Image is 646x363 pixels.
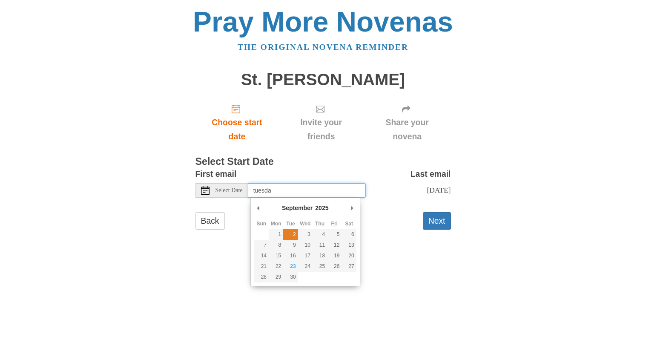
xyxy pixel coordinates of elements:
[195,71,451,89] h1: St. [PERSON_NAME]
[298,261,313,272] button: 24
[269,272,283,282] button: 29
[314,202,330,214] div: 2025
[195,156,451,167] h3: Select Start Date
[254,240,269,251] button: 7
[342,240,356,251] button: 13
[269,261,283,272] button: 22
[195,167,237,181] label: First email
[315,221,324,227] abbr: Thursday
[283,272,298,282] button: 30
[215,187,243,193] span: Select Date
[248,183,366,198] input: Use the arrow keys to pick a date
[254,261,269,272] button: 21
[281,202,314,214] div: September
[283,261,298,272] button: 23
[193,6,453,37] a: Pray More Novenas
[364,97,451,148] div: Click "Next" to confirm your start date first.
[342,261,356,272] button: 27
[269,229,283,240] button: 1
[327,240,342,251] button: 12
[423,212,451,230] button: Next
[195,97,279,148] a: Choose start date
[331,221,338,227] abbr: Friday
[278,97,363,148] div: Click "Next" to confirm your start date first.
[238,43,408,52] a: The original novena reminder
[269,240,283,251] button: 8
[271,221,281,227] abbr: Monday
[257,221,267,227] abbr: Sunday
[300,221,310,227] abbr: Wednesday
[372,115,442,144] span: Share your novena
[283,229,298,240] button: 2
[254,251,269,261] button: 14
[298,240,313,251] button: 10
[327,229,342,240] button: 5
[298,229,313,240] button: 3
[327,251,342,261] button: 19
[195,212,225,230] a: Back
[342,251,356,261] button: 20
[348,202,356,214] button: Next Month
[427,186,451,194] span: [DATE]
[269,251,283,261] button: 15
[287,115,355,144] span: Invite your friends
[411,167,451,181] label: Last email
[313,229,327,240] button: 4
[283,251,298,261] button: 16
[342,229,356,240] button: 6
[313,261,327,272] button: 25
[298,251,313,261] button: 17
[204,115,270,144] span: Choose start date
[313,251,327,261] button: 18
[313,240,327,251] button: 11
[327,261,342,272] button: 26
[286,221,295,227] abbr: Tuesday
[254,202,263,214] button: Previous Month
[345,221,353,227] abbr: Saturday
[254,272,269,282] button: 28
[283,240,298,251] button: 9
